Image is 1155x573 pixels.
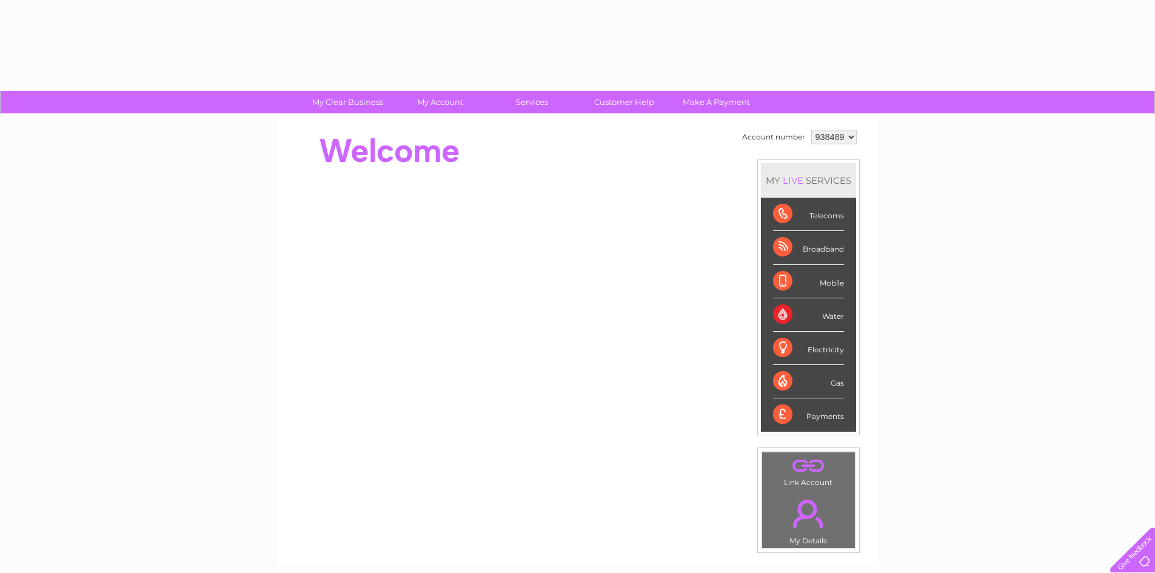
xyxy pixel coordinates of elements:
[773,332,844,365] div: Electricity
[773,231,844,264] div: Broadband
[482,91,582,113] a: Services
[390,91,490,113] a: My Account
[762,489,855,549] td: My Details
[739,127,808,147] td: Account number
[773,398,844,431] div: Payments
[765,455,852,477] a: .
[773,365,844,398] div: Gas
[773,298,844,332] div: Water
[762,452,855,490] td: Link Account
[773,198,844,231] div: Telecoms
[773,265,844,298] div: Mobile
[666,91,766,113] a: Make A Payment
[298,91,398,113] a: My Clear Business
[574,91,674,113] a: Customer Help
[780,175,806,186] div: LIVE
[761,163,856,198] div: MY SERVICES
[765,492,852,535] a: .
